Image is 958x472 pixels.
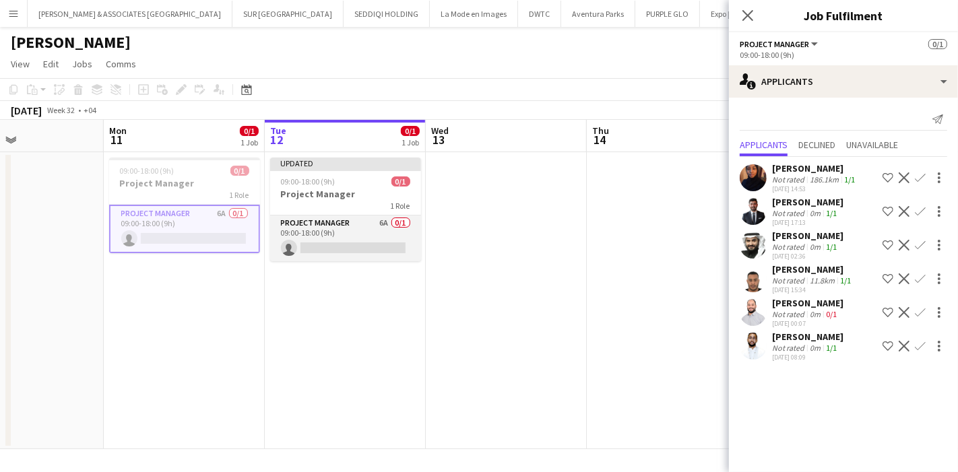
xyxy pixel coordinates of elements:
[429,132,449,147] span: 13
[268,132,286,147] span: 12
[772,275,807,285] div: Not rated
[826,343,837,353] app-skills-label: 1/1
[402,137,419,147] div: 1 Job
[740,39,809,49] span: Project Manager
[281,176,336,187] span: 09:00-18:00 (9h)
[772,319,843,328] div: [DATE] 00:07
[928,39,947,49] span: 0/1
[107,132,127,147] span: 11
[772,162,858,174] div: [PERSON_NAME]
[772,196,843,208] div: [PERSON_NAME]
[772,297,843,309] div: [PERSON_NAME]
[807,343,823,353] div: 0m
[430,1,518,27] button: La Mode en Images
[772,263,854,275] div: [PERSON_NAME]
[232,1,344,27] button: SUR [GEOGRAPHIC_DATA]
[241,137,258,147] div: 1 Job
[772,218,843,227] div: [DATE] 17:13
[740,39,820,49] button: Project Manager
[772,184,858,193] div: [DATE] 14:53
[240,126,259,136] span: 0/1
[518,1,561,27] button: DWTC
[120,166,174,176] span: 09:00-18:00 (9h)
[807,242,823,252] div: 0m
[772,353,843,362] div: [DATE] 08:09
[772,331,843,343] div: [PERSON_NAME]
[807,208,823,218] div: 0m
[11,104,42,117] div: [DATE]
[826,242,837,252] app-skills-label: 1/1
[44,105,78,115] span: Week 32
[5,55,35,73] a: View
[38,55,64,73] a: Edit
[807,174,841,184] div: 186.1km
[109,158,260,253] app-job-card: 09:00-18:00 (9h)0/1Project Manager1 RoleProject Manager6A0/109:00-18:00 (9h)
[72,58,92,70] span: Jobs
[401,126,420,136] span: 0/1
[592,125,609,137] span: Thu
[729,65,958,98] div: Applicants
[798,140,835,149] span: Declined
[11,58,30,70] span: View
[270,158,421,168] div: Updated
[270,188,421,200] h3: Project Manager
[807,309,823,319] div: 0m
[391,201,410,211] span: 1 Role
[826,309,837,319] app-skills-label: 0/1
[100,55,141,73] a: Comms
[772,230,843,242] div: [PERSON_NAME]
[84,105,96,115] div: +04
[846,140,898,149] span: Unavailable
[772,343,807,353] div: Not rated
[28,1,232,27] button: [PERSON_NAME] & ASSOCIATES [GEOGRAPHIC_DATA]
[635,1,700,27] button: PURPLE GLO
[772,174,807,184] div: Not rated
[109,177,260,189] h3: Project Manager
[772,252,843,261] div: [DATE] 02:36
[270,215,421,261] app-card-role: Project Manager6A0/109:00-18:00 (9h)
[391,176,410,187] span: 0/1
[844,174,855,184] app-skills-label: 1/1
[43,58,59,70] span: Edit
[740,50,947,60] div: 09:00-18:00 (9h)
[431,125,449,137] span: Wed
[270,125,286,137] span: Tue
[729,7,958,24] h3: Job Fulfilment
[11,32,131,53] h1: [PERSON_NAME]
[740,140,788,149] span: Applicants
[67,55,98,73] a: Jobs
[109,205,260,253] app-card-role: Project Manager6A0/109:00-18:00 (9h)
[700,1,813,27] button: Expo [GEOGRAPHIC_DATA]
[772,285,854,294] div: [DATE] 15:34
[807,275,837,285] div: 11.8km
[230,190,249,200] span: 1 Role
[106,58,136,70] span: Comms
[826,208,837,218] app-skills-label: 1/1
[230,166,249,176] span: 0/1
[561,1,635,27] button: Aventura Parks
[344,1,430,27] button: SEDDIQI HOLDING
[590,132,609,147] span: 14
[772,309,807,319] div: Not rated
[772,242,807,252] div: Not rated
[840,275,851,285] app-skills-label: 1/1
[270,158,421,261] app-job-card: Updated09:00-18:00 (9h)0/1Project Manager1 RoleProject Manager6A0/109:00-18:00 (9h)
[109,125,127,137] span: Mon
[772,208,807,218] div: Not rated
